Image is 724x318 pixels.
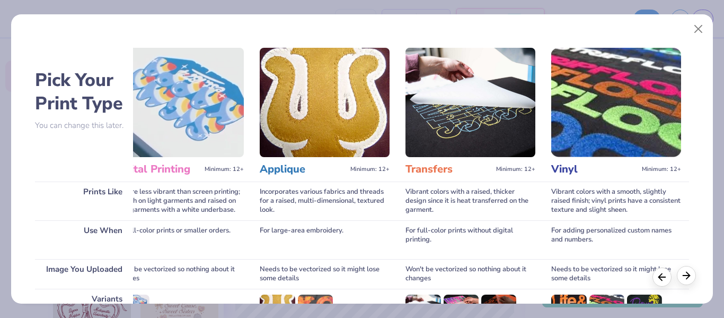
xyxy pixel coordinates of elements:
div: Image You Uploaded [35,259,133,289]
div: Won't be vectorized so nothing about it changes [114,259,244,289]
div: Vibrant colors with a smooth, slightly raised finish; vinyl prints have a consistent texture and ... [551,182,681,220]
button: Close [688,19,708,39]
p: You can change this later. [35,121,133,130]
img: Screen Transfer [481,295,516,318]
img: Transfers [405,48,535,157]
div: Incorporates various fabrics and threads for a raised, multi-dimensional, textured look. [260,182,390,220]
span: Minimum: 12+ [496,166,535,173]
span: Minimum: 12+ [350,166,390,173]
div: For full-color prints or smaller orders. [114,220,244,259]
div: Inks are less vibrant than screen printing; smooth on light garments and raised on dark garments ... [114,182,244,220]
img: Glitter [627,295,662,318]
div: For adding personalized custom names and numbers. [551,220,681,259]
img: Applique [260,48,390,157]
h3: Applique [260,162,346,176]
div: For large-area embroidery. [260,220,390,259]
img: Flock [589,295,624,318]
img: Sublimated [298,295,333,318]
div: For full-color prints without digital printing. [405,220,535,259]
h3: Transfers [405,162,492,176]
div: Prints Like [35,182,133,220]
div: Needs to be vectorized so it might lose some details [551,259,681,289]
div: Use When [35,220,133,259]
h2: Pick Your Print Type [35,68,133,115]
span: Minimum: 12+ [642,166,681,173]
img: Standard [551,295,586,318]
span: Minimum: 12+ [205,166,244,173]
img: Standard [260,295,295,318]
img: Digital Printing [114,48,244,157]
img: Direct-to-film [405,295,440,318]
h3: Vinyl [551,162,638,176]
div: Won't be vectorized so nothing about it changes [405,259,535,289]
div: Needs to be vectorized so it might lose some details [260,259,390,289]
div: Vibrant colors with a raised, thicker design since it is heat transferred on the garment. [405,182,535,220]
img: Vinyl [551,48,681,157]
img: Supacolor [444,295,479,318]
h3: Digital Printing [114,162,200,176]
